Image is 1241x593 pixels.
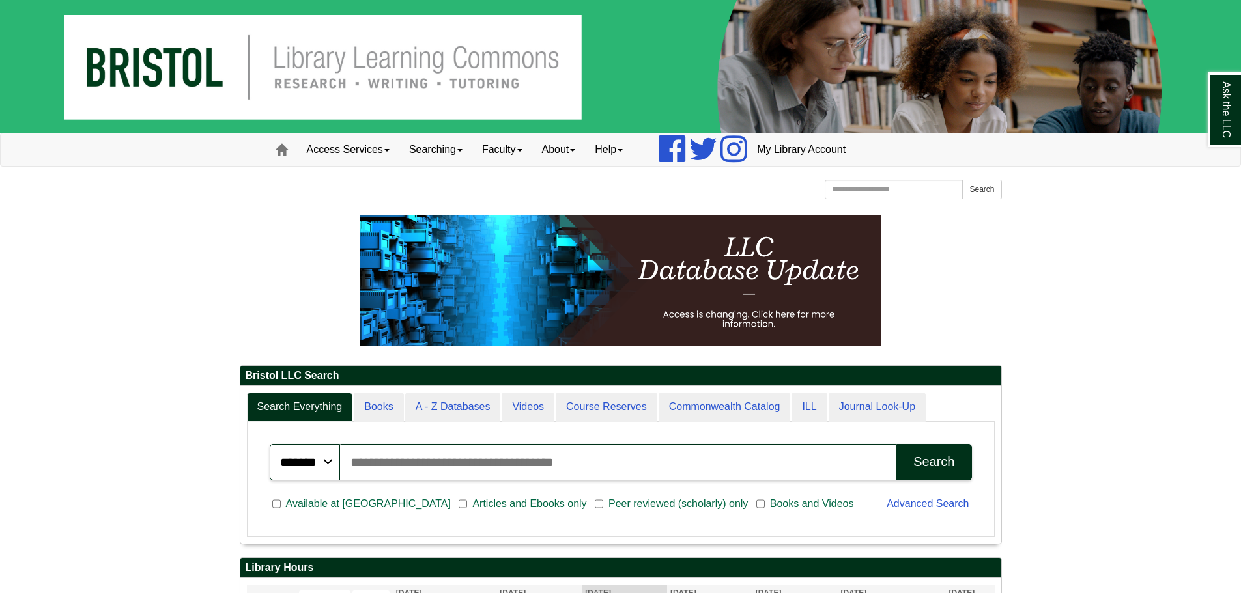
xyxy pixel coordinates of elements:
[585,133,633,166] a: Help
[281,496,456,512] span: Available at [GEOGRAPHIC_DATA]
[399,133,472,166] a: Searching
[756,498,765,510] input: Books and Videos
[532,133,586,166] a: About
[459,498,467,510] input: Articles and Ebooks only
[595,498,603,510] input: Peer reviewed (scholarly) only
[829,393,926,422] a: Journal Look-Up
[240,558,1001,578] h2: Library Hours
[272,498,281,510] input: Available at [GEOGRAPHIC_DATA]
[747,133,855,166] a: My Library Account
[603,496,753,512] span: Peer reviewed (scholarly) only
[240,366,1001,386] h2: Bristol LLC Search
[405,393,501,422] a: A - Z Databases
[297,133,399,166] a: Access Services
[467,496,592,512] span: Articles and Ebooks only
[556,393,657,422] a: Course Reserves
[765,496,859,512] span: Books and Videos
[354,393,403,422] a: Books
[887,498,969,509] a: Advanced Search
[247,393,353,422] a: Search Everything
[913,454,954,469] div: Search
[896,444,971,480] button: Search
[792,393,827,422] a: ILL
[502,393,554,422] a: Videos
[659,393,791,422] a: Commonwealth Catalog
[962,180,1001,199] button: Search
[360,215,881,346] img: HTML tutorial
[472,133,532,166] a: Faculty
